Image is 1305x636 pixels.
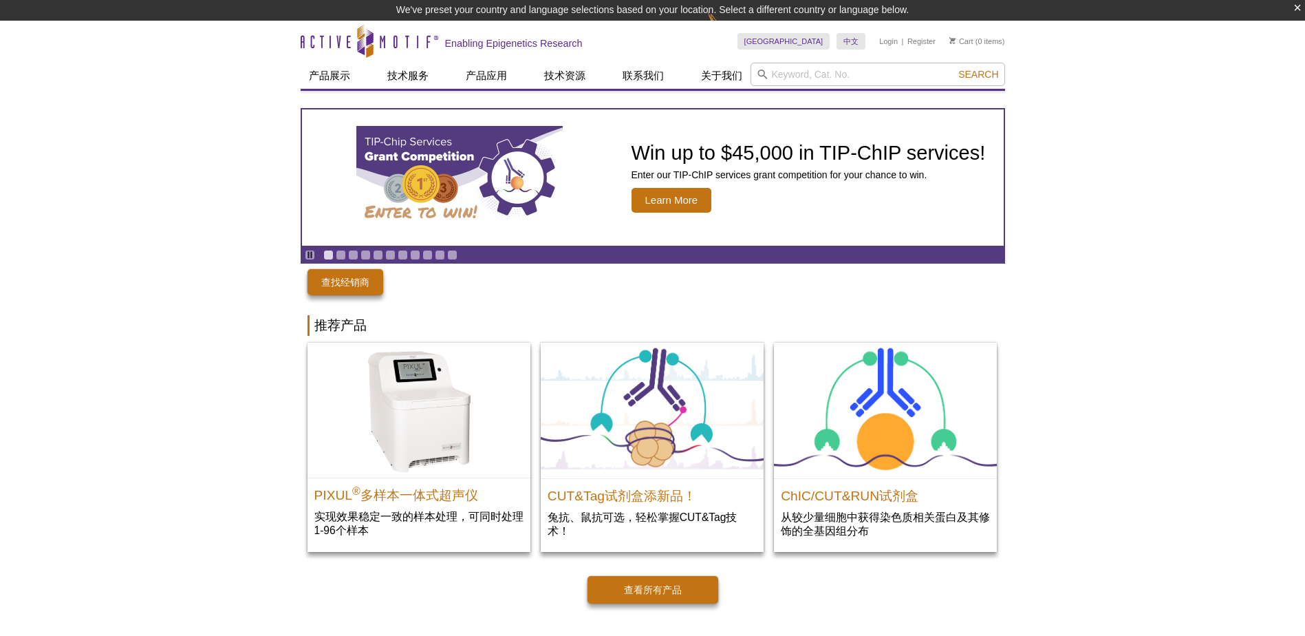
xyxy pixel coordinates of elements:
[737,33,830,50] a: [GEOGRAPHIC_DATA]
[314,509,524,538] p: 实现效果稳定一致的样本处理，可同时处理1-96个样本
[632,188,712,213] span: Learn More
[379,63,437,89] a: 技术服务
[548,483,757,503] h2: CUT&Tag试剂盒添新品！
[774,343,997,552] a: ChIC/CUT&RUN Assay Kit ChIC/CUT&RUN试剂盒 从较少量细胞中获得染色质相关蛋白及其修饰的全基因组分布
[302,109,1004,246] article: TIP-ChIP Services Grant Competition
[385,250,396,260] a: Go to slide 6
[632,169,986,181] p: Enter our TIP-ChIP services grant competition for your chance to win.
[949,36,973,46] a: Cart
[398,250,408,260] a: Go to slide 7
[541,343,764,552] a: CUT&Tag试剂盒添新品！ CUT&Tag试剂盒添新品！ 兔抗、鼠抗可选，轻松掌握CUT&Tag技术！
[360,250,371,260] a: Go to slide 4
[707,10,744,43] img: Change Here
[422,250,433,260] a: Go to slide 9
[308,343,530,478] img: PIXUL Multi-Sample Sonicator
[781,510,990,538] p: 从较少量细胞中获得染色质相关蛋白及其修饰的全基因组分布
[373,250,383,260] a: Go to slide 5
[781,483,990,503] h2: ChIC/CUT&RUN试剂盒
[410,250,420,260] a: Go to slide 8
[302,109,1004,246] a: TIP-ChIP Services Grant Competition Win up to $45,000 in TIP-ChIP services! Enter our TIP-ChIP se...
[356,126,563,229] img: TIP-ChIP Services Grant Competition
[445,37,583,50] h2: Enabling Epigenetics Research
[751,63,1005,86] input: Keyword, Cat. No.
[614,63,672,89] a: 联系我们
[457,63,515,89] a: 产品应用
[587,576,718,604] a: 查看所有产品
[958,69,998,80] span: Search
[352,485,360,497] sup: ®
[907,36,936,46] a: Register
[348,250,358,260] a: Go to slide 3
[632,142,986,163] h2: Win up to $45,000 in TIP-ChIP services!
[336,250,346,260] a: Go to slide 2
[435,250,445,260] a: Go to slide 10
[949,37,956,44] img: Your Cart
[314,482,524,502] h2: PIXUL 多样本一体式超声仪
[536,63,594,89] a: 技术资源
[954,68,1002,81] button: Search
[308,269,383,295] a: 查找经销商
[308,315,998,336] h2: 推荐产品
[305,250,315,260] a: Toggle autoplay
[541,343,764,478] img: CUT&Tag试剂盒添新品！
[301,63,358,89] a: 产品展示
[323,250,334,260] a: Go to slide 1
[837,33,865,50] a: 中文
[902,33,904,50] li: |
[879,36,898,46] a: Login
[693,63,751,89] a: 关于我们
[548,510,757,538] p: 兔抗、鼠抗可选，轻松掌握CUT&Tag技术！
[949,33,1005,50] li: (0 items)
[308,343,530,551] a: PIXUL Multi-Sample Sonicator PIXUL®多样本一体式超声仪 实现效果稳定一致的样本处理，可同时处理1-96个样本
[447,250,457,260] a: Go to slide 11
[774,343,997,478] img: ChIC/CUT&RUN Assay Kit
